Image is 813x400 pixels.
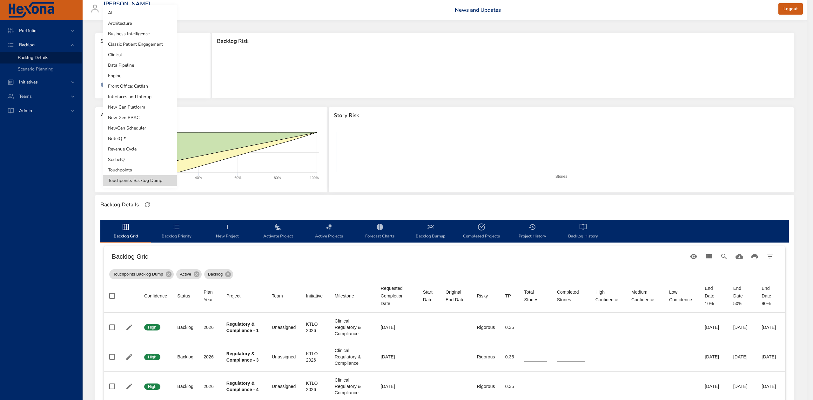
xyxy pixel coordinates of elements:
li: Data Pipeline [103,60,177,70]
li: Front Office: Catfish [103,81,177,91]
li: Clinical [103,50,177,60]
li: Architecture [103,18,177,29]
li: Classic Patient Engagement [103,39,177,50]
li: Touchpoints [103,165,177,175]
li: Revenue Cycle [103,144,177,154]
li: New Gen Platform [103,102,177,112]
li: AI [103,8,177,18]
li: Engine [103,70,177,81]
li: Business Intelligence [103,29,177,39]
li: New Gen RBAC [103,112,177,123]
li: NoteIQ™ [103,133,177,144]
li: Interfaces and Interop [103,91,177,102]
li: Touchpoints Backlog Dump [103,175,177,186]
li: NewGen Scheduler [103,123,177,133]
li: ScribeIQ [103,154,177,165]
